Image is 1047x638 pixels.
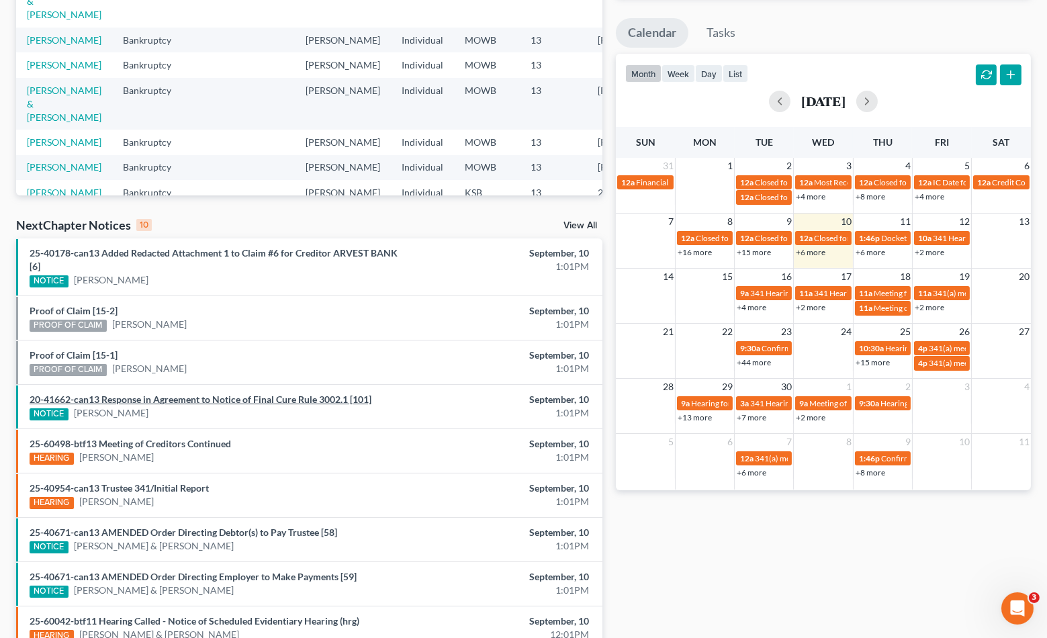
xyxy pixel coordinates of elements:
span: 12a [681,233,694,243]
a: [PERSON_NAME] & [PERSON_NAME] [27,85,101,123]
span: 14 [662,269,675,285]
span: 3a [740,398,749,408]
a: [PERSON_NAME] & [PERSON_NAME] [74,539,234,553]
a: +6 more [737,467,766,477]
span: 18 [899,269,912,285]
td: MOWB [454,130,520,154]
div: September, 10 [412,482,589,495]
span: 3 [1029,592,1040,603]
td: [PERSON_NAME] [295,28,391,52]
span: 31 [662,158,675,174]
span: 2 [785,158,793,174]
a: +7 more [737,412,766,422]
span: 9 [904,434,912,450]
td: MOWB [454,52,520,77]
span: 11 [1017,434,1031,450]
button: month [625,64,662,83]
a: [PERSON_NAME] [27,34,101,46]
td: KSB [454,180,520,205]
a: 25-40954-can13 Trustee 341/Initial Report [30,482,209,494]
span: Meeting of Creditors for [PERSON_NAME] [874,303,1023,313]
span: 22 [721,324,734,340]
span: 12a [740,177,754,187]
span: 24 [839,324,853,340]
span: 341 Hearing for [PERSON_NAME] [814,288,934,298]
div: 1:01PM [412,495,589,508]
span: 4p [918,358,927,368]
div: PROOF OF CLAIM [30,364,107,376]
span: 5 [667,434,675,450]
td: Individual [391,155,454,180]
td: 23-20256 [587,180,692,205]
a: [PERSON_NAME] & [PERSON_NAME] [74,584,234,597]
span: Closed for [PERSON_NAME] & [PERSON_NAME] [755,233,927,243]
span: 11a [799,288,813,298]
div: PROOF OF CLAIM [30,320,107,332]
span: 26 [958,324,971,340]
a: +15 more [737,247,771,257]
span: Meeting of Creditors for [PERSON_NAME] [809,398,958,408]
div: September, 10 [412,304,589,318]
span: 17 [839,269,853,285]
span: Mon [693,136,717,148]
span: Tue [756,136,773,148]
div: NOTICE [30,275,69,287]
div: 1:01PM [412,451,589,464]
a: 25-40178-can13 Added Redacted Attachment 1 to Claim #6 for Creditor ARVEST BANK [6] [30,247,398,272]
a: [PERSON_NAME] [79,451,154,464]
span: 11a [859,303,872,313]
td: 13 [520,28,587,52]
span: Financial Management for [PERSON_NAME] [636,177,792,187]
td: [PERSON_NAME] [295,155,391,180]
a: +2 more [796,302,825,312]
button: day [695,64,723,83]
td: Bankruptcy [112,52,196,77]
span: Closed for [PERSON_NAME][GEOGRAPHIC_DATA] [755,192,937,202]
a: View All [563,221,597,230]
td: Individual [391,180,454,205]
td: MOWB [454,155,520,180]
span: 12a [621,177,635,187]
span: 23 [780,324,793,340]
span: 15 [721,269,734,285]
a: +15 more [856,357,890,367]
a: [PERSON_NAME] [27,136,101,148]
a: 25-40671-can13 AMENDED Order Directing Employer to Make Payments [59] [30,571,357,582]
span: 1 [726,158,734,174]
span: 12a [799,233,813,243]
td: 13 [520,78,587,130]
span: 9:30a [740,343,760,353]
span: Sun [636,136,655,148]
span: 4 [1023,379,1031,395]
td: MOWB [454,78,520,130]
div: NOTICE [30,408,69,420]
td: [PHONE_NUMBER] [587,28,692,52]
td: MOWB [454,28,520,52]
div: 1:01PM [412,539,589,553]
span: Most Recent Plan Confirmation for [PERSON_NAME] [814,177,1001,187]
h2: [DATE] [801,94,846,108]
span: 7 [667,214,675,230]
div: 1:01PM [412,362,589,375]
span: Hearing for [PERSON_NAME] [880,398,985,408]
span: 28 [662,379,675,395]
td: [PHONE_NUMBER] [587,130,692,154]
td: Individual [391,28,454,52]
a: [PERSON_NAME] [74,406,148,420]
span: 10a [918,233,931,243]
a: [PERSON_NAME] [27,161,101,173]
td: Bankruptcy [112,155,196,180]
td: 13 [520,130,587,154]
div: 1:01PM [412,406,589,420]
a: +4 more [915,191,944,201]
span: Closed for [PERSON_NAME] [874,177,974,187]
div: September, 10 [412,526,589,539]
span: 12a [977,177,991,187]
span: 8 [845,434,853,450]
a: +16 more [678,247,712,257]
a: [PERSON_NAME] [79,495,154,508]
a: +6 more [856,247,885,257]
span: 341 Hearing for [PERSON_NAME] [750,288,870,298]
td: [PERSON_NAME] [295,130,391,154]
span: 30 [780,379,793,395]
